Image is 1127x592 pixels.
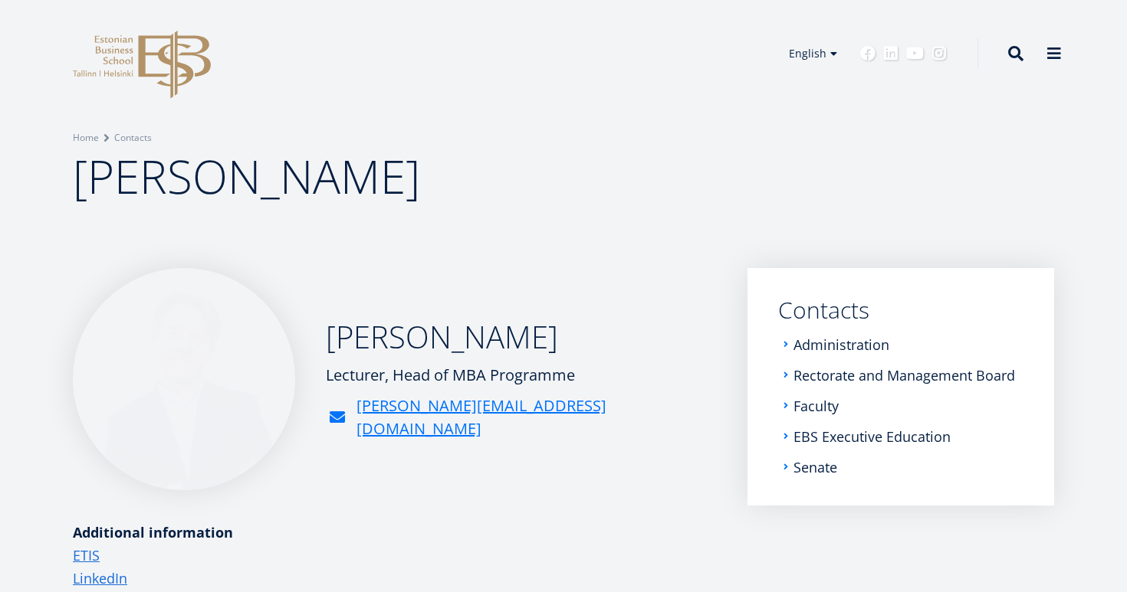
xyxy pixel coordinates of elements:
[860,46,876,61] a: Facebook
[326,364,717,387] div: Lecturer, Head of MBA Programme
[778,299,1024,322] a: Contacts
[932,46,947,61] a: Instagram
[883,46,899,61] a: Linkedin
[906,46,924,61] a: Youtube
[73,521,717,544] div: Additional information
[73,268,295,490] img: Marko Rillo
[793,337,889,352] a: Administration
[73,567,127,590] a: LinkedIn
[356,394,717,440] a: [PERSON_NAME][EMAIL_ADDRESS][DOMAIN_NAME]
[793,460,837,475] a: Senate
[793,398,839,414] a: Faculty
[73,130,99,146] a: Home
[114,130,152,146] a: Contacts
[73,544,100,567] a: ETIS
[793,429,951,444] a: EBS Executive Education
[326,318,717,356] h2: [PERSON_NAME]
[793,368,1015,383] a: Rectorate and Management Board
[73,145,420,208] span: [PERSON_NAME]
